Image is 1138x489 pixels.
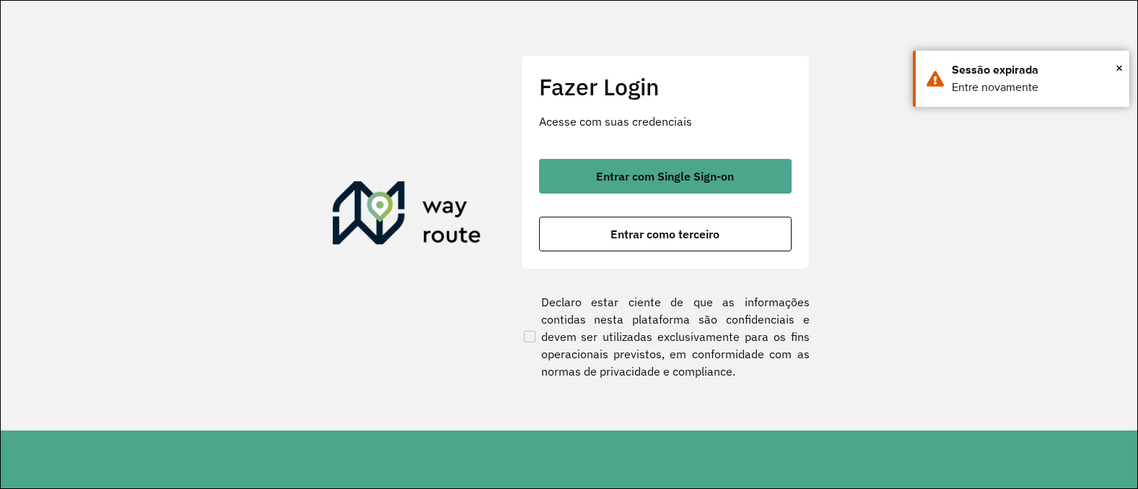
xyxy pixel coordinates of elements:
h2: Fazer Login [539,73,792,100]
button: button [539,217,792,251]
img: Roteirizador AmbevTech [333,181,481,251]
label: Declaro estar ciente de que as informações contidas nesta plataforma são confidenciais e devem se... [521,293,810,380]
p: Acesse com suas credenciais [539,113,792,130]
div: Entre novamente [952,79,1119,96]
div: Sessão expirada [952,61,1119,79]
span: Entrar como terceiro [610,228,719,240]
span: Entrar com Single Sign-on [596,170,734,182]
span: × [1116,57,1123,79]
button: Close [1116,57,1123,79]
button: button [539,159,792,194]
